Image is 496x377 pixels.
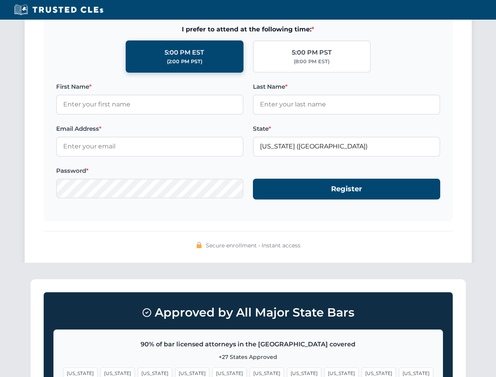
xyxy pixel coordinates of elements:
[56,137,243,156] input: Enter your email
[253,137,440,156] input: Florida (FL)
[167,58,202,66] div: (2:00 PM PST)
[12,4,106,16] img: Trusted CLEs
[253,82,440,92] label: Last Name
[196,242,202,248] img: 🔒
[206,241,300,250] span: Secure enrollment • Instant access
[56,82,243,92] label: First Name
[294,58,329,66] div: (8:00 PM EST)
[253,124,440,134] label: State
[56,95,243,114] input: Enter your first name
[165,48,204,58] div: 5:00 PM EST
[56,24,440,35] span: I prefer to attend at the following time:
[56,124,243,134] label: Email Address
[63,339,433,350] p: 90% of bar licensed attorneys in the [GEOGRAPHIC_DATA] covered
[63,353,433,361] p: +27 States Approved
[53,302,443,323] h3: Approved by All Major State Bars
[292,48,332,58] div: 5:00 PM PST
[253,179,440,199] button: Register
[56,166,243,176] label: Password
[253,95,440,114] input: Enter your last name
